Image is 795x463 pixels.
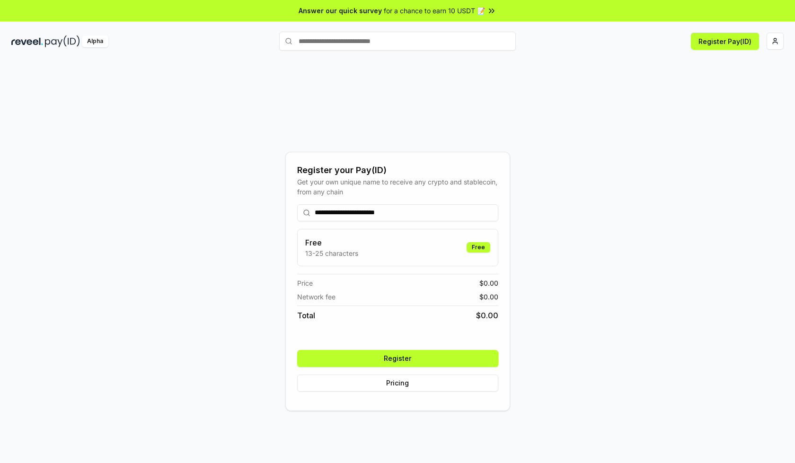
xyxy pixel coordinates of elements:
span: $ 0.00 [479,278,498,288]
img: pay_id [45,35,80,47]
button: Pricing [297,375,498,392]
span: Answer our quick survey [299,6,382,16]
h3: Free [305,237,358,248]
div: Free [467,242,490,253]
button: Register [297,350,498,367]
button: Register Pay(ID) [691,33,759,50]
img: reveel_dark [11,35,43,47]
span: Network fee [297,292,336,302]
span: Price [297,278,313,288]
div: Get your own unique name to receive any crypto and stablecoin, from any chain [297,177,498,197]
p: 13-25 characters [305,248,358,258]
div: Alpha [82,35,108,47]
div: Register your Pay(ID) [297,164,498,177]
span: $ 0.00 [476,310,498,321]
span: Total [297,310,315,321]
span: $ 0.00 [479,292,498,302]
span: for a chance to earn 10 USDT 📝 [384,6,485,16]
